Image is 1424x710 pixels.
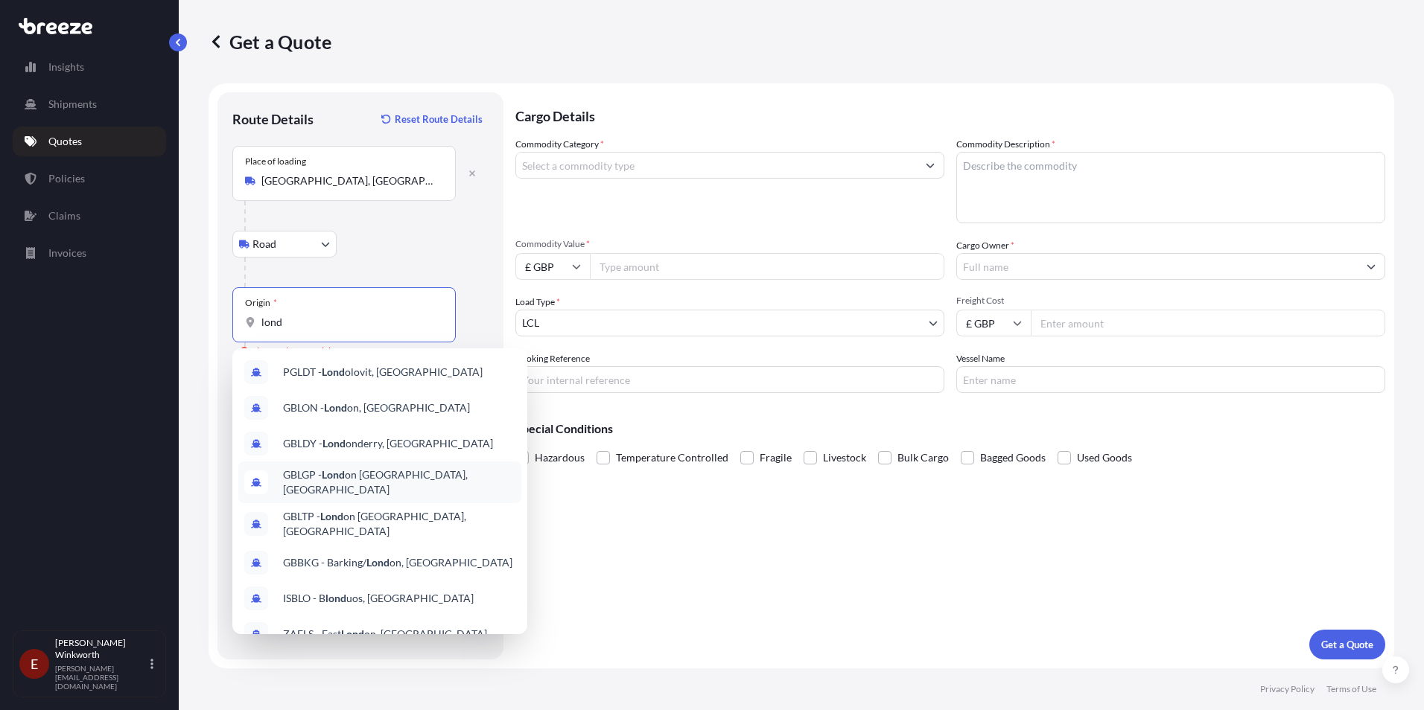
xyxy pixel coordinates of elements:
button: Show suggestions [917,152,944,179]
p: Insights [48,60,84,74]
input: Full name [957,253,1358,280]
span: GBBKG - Barking/ on, [GEOGRAPHIC_DATA] [283,555,512,570]
label: Cargo Owner [956,238,1014,253]
input: Origin [261,315,437,330]
p: Shipments [48,97,97,112]
span: Hazardous [535,447,585,469]
b: Lond [322,437,346,450]
button: Show suggestions [1358,253,1385,280]
span: GBLGP - on [GEOGRAPHIC_DATA], [GEOGRAPHIC_DATA] [283,467,515,497]
span: Freight Cost [956,295,1385,307]
span: PGLDT - olovit, [GEOGRAPHIC_DATA] [283,365,483,380]
label: Commodity Category [515,137,604,152]
p: [PERSON_NAME] Winkworth [55,637,147,661]
div: Please select an origin [240,344,336,359]
span: ZAELS - East on, [GEOGRAPHIC_DATA] [283,627,487,642]
span: GBLON - on, [GEOGRAPHIC_DATA] [283,400,470,415]
span: E [31,656,38,671]
label: Vessel Name [956,351,1005,366]
b: Lond [320,510,343,522]
input: Your internal reference [515,366,944,393]
p: Privacy Policy [1260,683,1315,695]
b: Lond [341,627,364,640]
span: Livestock [823,447,866,469]
p: [PERSON_NAME][EMAIL_ADDRESS][DOMAIN_NAME] [55,664,147,691]
span: Fragile [760,447,792,469]
button: Select transport [232,231,337,258]
span: Load Type [515,295,560,310]
b: lond [325,592,346,604]
span: Bulk Cargo [897,447,949,469]
p: Get a Quote [209,30,331,54]
b: Lond [324,401,347,414]
span: GBLTP - on [GEOGRAPHIC_DATA], [GEOGRAPHIC_DATA] [283,509,515,539]
p: Cargo Details [515,92,1385,137]
b: Lond [322,468,345,481]
div: Place of loading [245,156,306,167]
span: Temperature Controlled [616,447,728,469]
p: Reset Route Details [395,112,483,127]
span: ISBLO - B uos, [GEOGRAPHIC_DATA] [283,591,474,606]
p: Get a Quote [1321,637,1373,652]
input: Enter name [956,366,1385,393]
b: Lond [366,556,390,569]
span: GBLDY - onderry, [GEOGRAPHIC_DATA] [283,436,493,451]
input: Type amount [590,253,944,280]
span: Commodity Value [515,238,944,250]
label: Booking Reference [515,351,590,366]
span: Used Goods [1077,447,1132,469]
span: Road [252,237,276,252]
p: Invoices [48,246,86,260]
p: Quotes [48,134,82,149]
p: Policies [48,171,85,186]
div: Show suggestions [232,348,527,634]
span: LCL [522,316,539,330]
input: Enter amount [1031,310,1385,336]
b: Lond [322,365,345,378]
input: Select a commodity type [516,152,917,179]
label: Commodity Description [956,137,1055,152]
span: Bagged Goods [980,447,1046,469]
p: Route Details [232,110,314,128]
p: Claims [48,208,80,223]
div: Origin [245,297,277,309]
p: Special Conditions [515,423,1385,435]
p: Terms of Use [1326,683,1376,695]
input: Place of loading [261,173,437,188]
